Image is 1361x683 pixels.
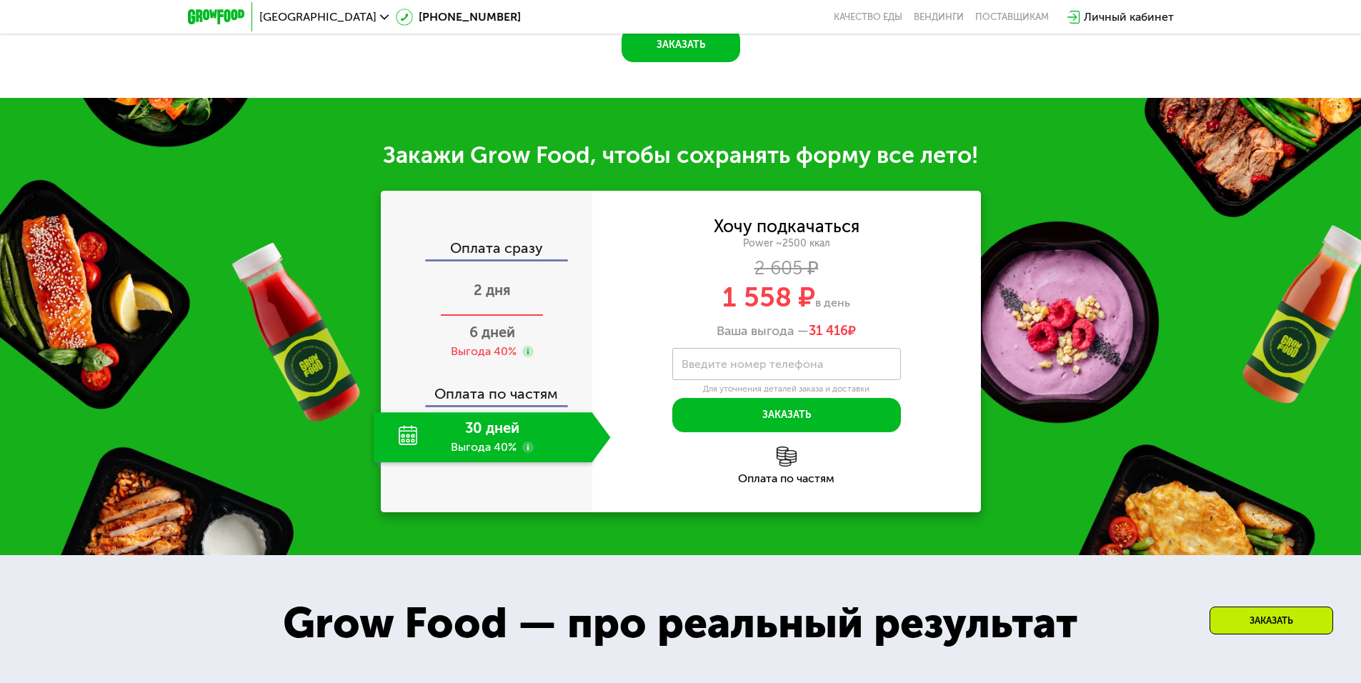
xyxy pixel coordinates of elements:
[382,241,592,259] div: Оплата сразу
[809,324,856,339] span: ₽
[622,28,740,62] button: Заказать
[469,324,515,341] span: 6 дней
[834,11,902,23] a: Качество еды
[396,9,521,26] a: [PHONE_NUMBER]
[1210,607,1333,634] div: Заказать
[592,261,981,276] div: 2 605 ₽
[914,11,964,23] a: Вендинги
[682,360,823,368] label: Введите номер телефона
[382,372,592,405] div: Оплата по частям
[809,323,848,339] span: 31 416
[251,591,1109,655] div: Grow Food — про реальный результат
[592,324,981,339] div: Ваша выгода —
[975,11,1049,23] div: поставщикам
[592,237,981,250] div: Power ~2500 ккал
[777,447,797,467] img: l6xcnZfty9opOoJh.png
[815,296,850,309] span: в день
[451,344,517,359] div: Выгода 40%
[474,281,511,299] span: 2 дня
[722,281,815,314] span: 1 558 ₽
[714,219,859,234] div: Хочу подкачаться
[672,398,901,432] button: Заказать
[259,11,377,23] span: [GEOGRAPHIC_DATA]
[672,384,901,395] div: Для уточнения деталей заказа и доставки
[1084,9,1174,26] div: Личный кабинет
[592,473,981,484] div: Оплата по частям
